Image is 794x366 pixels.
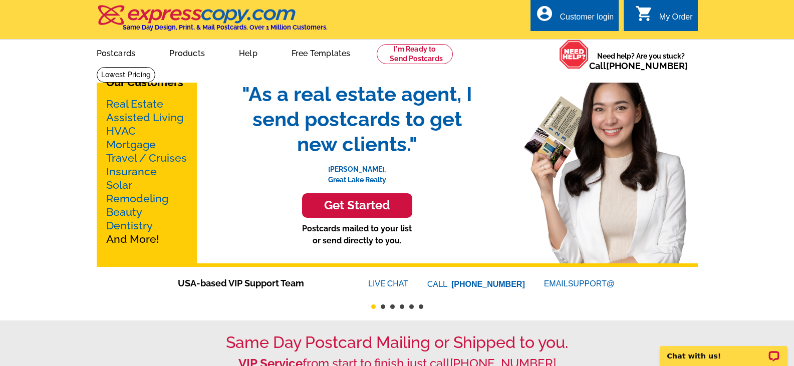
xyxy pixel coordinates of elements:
font: CALL [427,278,449,290]
button: 4 of 6 [400,304,404,309]
a: Dentistry [106,219,153,232]
a: Postcards [81,41,152,64]
iframe: LiveChat chat widget [653,334,794,366]
p: [PERSON_NAME], Great Lake Realty [232,157,482,185]
a: Help [223,41,274,64]
div: Customer login [560,13,614,27]
a: EMAILSUPPORT@ [544,279,616,288]
a: Get Started [232,193,482,218]
span: USA-based VIP Support Team [178,276,338,290]
button: 2 of 6 [381,304,385,309]
a: Same Day Design, Print, & Mail Postcards. Over 1 Million Customers. [97,12,328,31]
a: shopping_cart My Order [635,11,693,24]
a: [PHONE_NUMBER] [451,280,525,288]
a: Products [153,41,221,64]
img: help [559,40,589,69]
font: SUPPORT@ [568,278,616,290]
font: LIVE [368,278,387,290]
span: Call [589,61,688,71]
a: Travel / Cruises [106,152,187,164]
span: Need help? Are you stuck? [589,51,693,71]
h3: Get Started [315,198,400,213]
a: HVAC [106,125,136,137]
i: account_circle [536,5,554,23]
button: 5 of 6 [409,304,414,309]
a: Free Templates [276,41,367,64]
p: And More! [106,97,187,246]
a: Mortgage [106,138,156,151]
a: Beauty [106,206,142,218]
a: Assisted Living [106,111,183,124]
div: My Order [659,13,693,27]
a: account_circle Customer login [536,11,614,24]
a: Insurance [106,165,157,178]
button: 1 of 6 [371,304,376,309]
a: LIVECHAT [368,279,408,288]
button: 3 of 6 [390,304,395,309]
button: 6 of 6 [419,304,423,309]
a: Remodeling [106,192,168,205]
p: Postcards mailed to your list or send directly to you. [232,223,482,247]
a: Real Estate [106,98,163,110]
i: shopping_cart [635,5,653,23]
a: Solar [106,179,132,191]
span: "As a real estate agent, I send postcards to get new clients." [232,82,482,157]
h1: Same Day Postcard Mailing or Shipped to you. [97,333,698,352]
h4: Same Day Design, Print, & Mail Postcards. Over 1 Million Customers. [123,24,328,31]
a: [PHONE_NUMBER] [606,61,688,71]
